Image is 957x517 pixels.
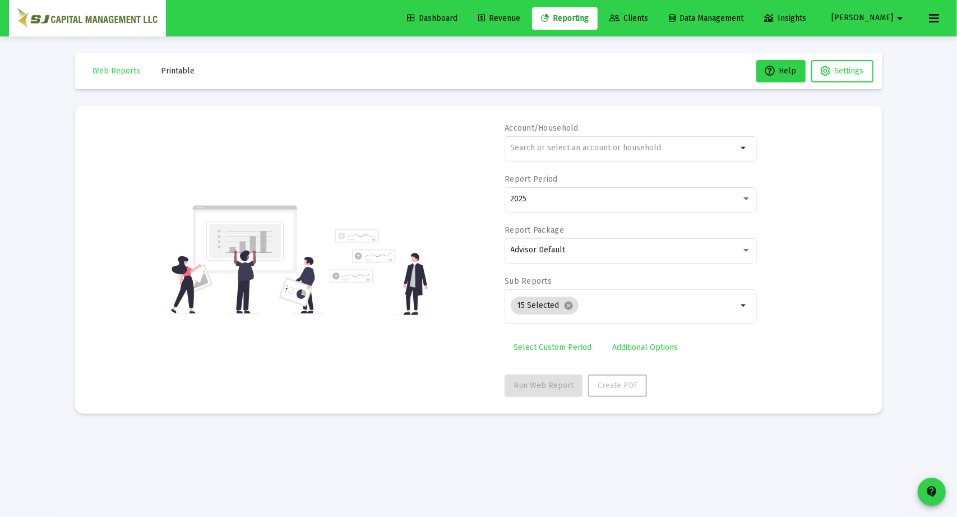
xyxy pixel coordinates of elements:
[505,276,552,286] label: Sub Reports
[478,13,520,23] span: Revenue
[831,13,893,23] span: [PERSON_NAME]
[161,66,195,76] span: Printable
[893,7,907,30] mat-icon: arrow_drop_down
[511,294,738,317] mat-chip-list: Selection
[505,225,564,235] label: Report Package
[514,381,574,390] span: Run Web Report
[505,375,582,397] button: Run Web Report
[811,60,873,82] button: Settings
[169,204,323,315] img: reporting
[738,299,751,312] mat-icon: arrow_drop_down
[588,375,647,397] button: Create PDF
[925,485,938,498] mat-icon: contact_support
[738,141,751,155] mat-icon: arrow_drop_down
[764,13,806,23] span: Insights
[84,60,150,82] button: Web Reports
[765,66,797,76] span: Help
[612,343,678,352] span: Additional Options
[609,13,648,23] span: Clients
[598,381,637,390] span: Create PDF
[152,60,204,82] button: Printable
[505,123,579,133] label: Account/Household
[660,7,752,30] a: Data Management
[835,66,864,76] span: Settings
[541,13,589,23] span: Reporting
[93,66,141,76] span: Web Reports
[511,297,579,315] mat-chip: 15 Selected
[511,144,738,153] input: Search or select an account or household
[17,7,158,30] img: Dashboard
[756,60,806,82] button: Help
[564,301,574,311] mat-icon: cancel
[330,229,428,315] img: reporting-alt
[398,7,466,30] a: Dashboard
[514,343,591,352] span: Select Custom Period
[511,245,566,255] span: Advisor Default
[469,7,529,30] a: Revenue
[755,7,815,30] a: Insights
[407,13,457,23] span: Dashboard
[505,174,558,184] label: Report Period
[511,194,527,204] span: 2025
[669,13,743,23] span: Data Management
[600,7,657,30] a: Clients
[532,7,598,30] a: Reporting
[818,7,920,29] button: [PERSON_NAME]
